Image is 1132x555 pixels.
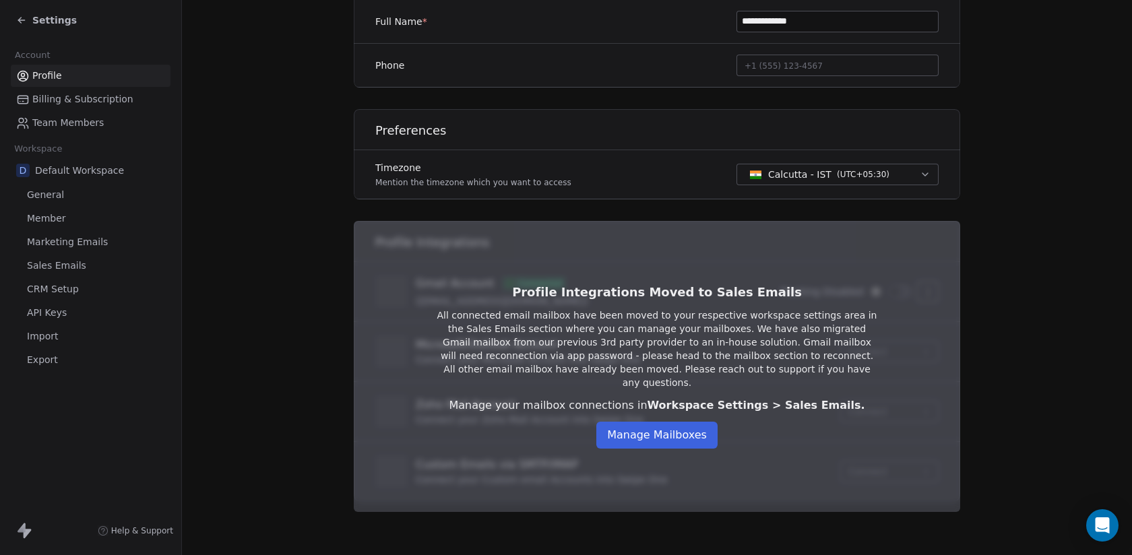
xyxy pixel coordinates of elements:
[11,88,170,110] a: Billing & Subscription
[436,397,878,414] div: Manage your mailbox connections in
[1086,509,1119,542] div: Open Intercom Messenger
[9,139,68,159] span: Workspace
[736,164,939,185] button: Calcutta - IST(UTC+05:30)
[11,278,170,300] a: CRM Setup
[375,15,427,28] label: Full Name
[32,116,104,130] span: Team Members
[736,55,939,76] button: +1 (555) 123-4567
[9,45,56,65] span: Account
[27,211,66,226] span: Member
[11,184,170,206] a: General
[16,13,77,27] a: Settings
[375,161,571,174] label: Timezone
[27,306,67,320] span: API Keys
[32,13,77,27] span: Settings
[11,65,170,87] a: Profile
[16,164,30,177] span: D
[35,164,124,177] span: Default Workspace
[768,168,831,181] span: Calcutta - IST
[27,282,79,296] span: CRM Setup
[11,231,170,253] a: Marketing Emails
[32,69,62,83] span: Profile
[98,525,173,536] a: Help & Support
[27,329,58,344] span: Import
[375,177,571,188] p: Mention the timezone which you want to access
[11,325,170,348] a: Import
[837,168,889,181] span: ( UTC+05:30 )
[11,302,170,324] a: API Keys
[648,399,865,412] span: Workspace Settings > Sales Emails.
[596,422,718,449] button: Manage Mailboxes
[111,525,173,536] span: Help & Support
[32,92,133,106] span: Billing & Subscription
[375,59,404,72] label: Phone
[375,123,961,139] h1: Preferences
[27,259,86,273] span: Sales Emails
[436,284,878,300] h1: Profile Integrations Moved to Sales Emails
[27,188,64,202] span: General
[11,112,170,134] a: Team Members
[11,349,170,371] a: Export
[27,235,108,249] span: Marketing Emails
[436,308,878,389] p: All connected email mailbox have been moved to your respective workspace settings area in the Sal...
[11,255,170,277] a: Sales Emails
[27,353,58,367] span: Export
[745,61,823,71] span: +1 (555) 123-4567
[11,207,170,230] a: Member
